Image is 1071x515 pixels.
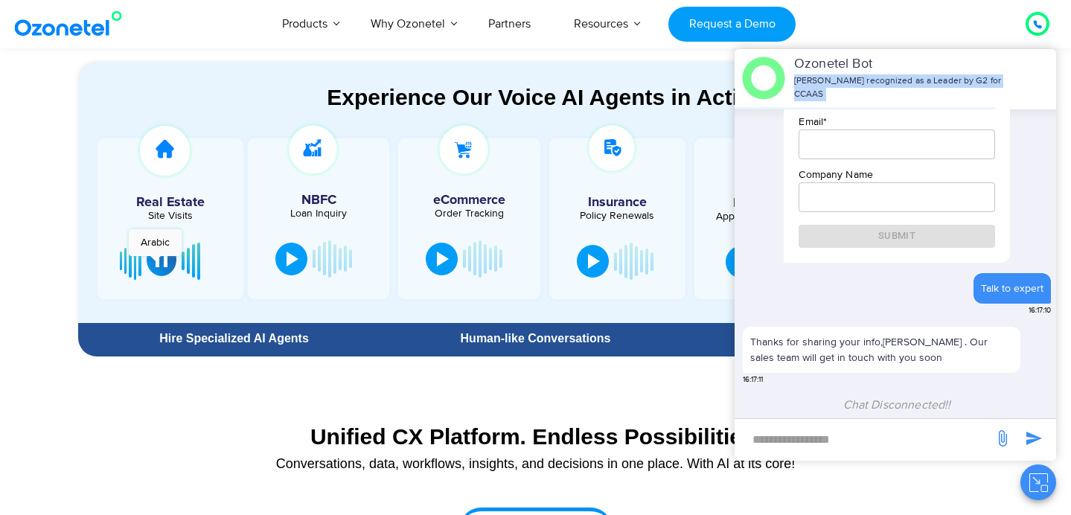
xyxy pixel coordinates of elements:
[406,193,532,207] h5: eCommerce
[1009,73,1021,85] span: end chat or minimize
[794,74,1008,101] p: [PERSON_NAME] recognized as a Leader by G2 for CCAAS
[706,196,827,210] h5: Healthcare
[743,374,763,386] span: 16:17:11
[843,397,951,412] span: Chat Disconnected!!
[86,457,986,470] div: Conversations, data, workflows, insights, and decisions in one place. With AI at its core!
[105,196,236,209] h5: Real Estate
[255,208,382,219] div: Loan Inquiry
[86,423,986,450] div: Unified CX Platform. Endless Possibilities.
[742,426,986,453] div: new-msg-input
[105,211,236,221] div: Site Visits
[750,334,1013,365] p: Thanks for sharing your info,[PERSON_NAME] . Our sales team will get in touch with you soon
[981,281,1043,296] div: Talk to expert
[706,211,827,222] div: Appointment Booking
[695,333,985,345] div: 24 Vernacular Languages
[1019,423,1049,453] span: send message
[799,114,994,129] p: Email *
[668,7,796,42] a: Request a Demo
[86,333,383,345] div: Hire Specialized AI Agents
[799,167,994,182] p: Company Name
[93,84,1000,110] div: Experience Our Voice AI Agents in Action
[742,57,785,100] img: header
[1020,464,1056,500] button: Close chat
[794,54,1008,74] p: Ozonetel Bot
[406,208,532,219] div: Order Tracking
[255,193,382,207] h5: NBFC
[390,333,680,345] div: Human-like Conversations
[1029,305,1051,316] span: 16:17:10
[557,196,678,209] h5: Insurance
[988,423,1017,453] span: send message
[557,211,678,221] div: Policy Renewals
